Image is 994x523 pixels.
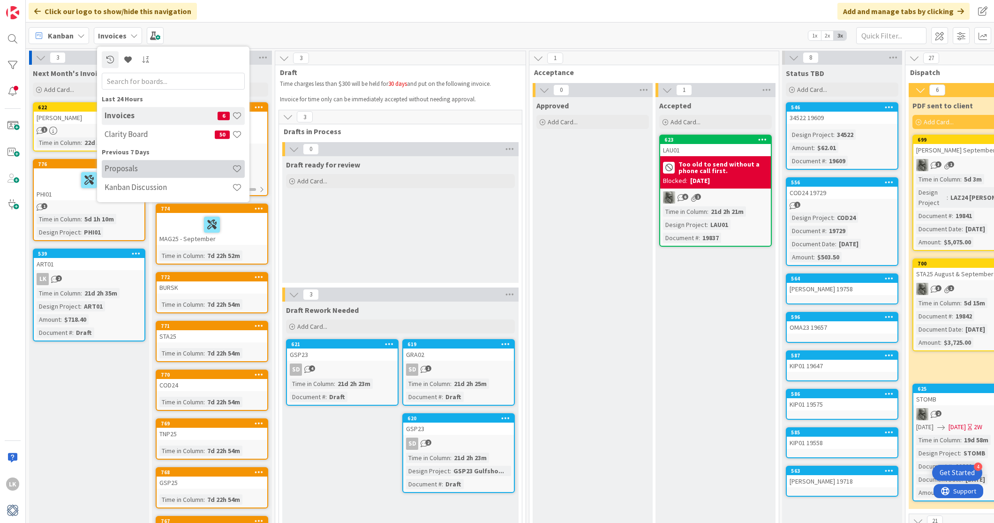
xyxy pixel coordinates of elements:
[98,31,127,40] b: Invoices
[949,422,966,432] span: [DATE]
[37,327,72,338] div: Document #
[833,129,835,140] span: :
[6,6,19,19] img: Visit kanbanzone.com
[916,298,960,308] div: Time in Column
[787,390,897,398] div: 586
[953,311,974,321] div: 19842
[659,101,691,110] span: Accepted
[287,340,398,349] div: 621
[699,233,700,243] span: :
[916,461,952,471] div: Document #
[403,414,514,423] div: 620
[34,160,144,168] div: 776
[159,250,203,261] div: Time in Column
[660,191,771,204] div: PA
[327,392,347,402] div: Draft
[34,168,144,200] div: PHI01
[157,322,267,342] div: 771STA25
[787,360,897,372] div: KIP01 19647
[20,1,43,13] span: Support
[707,206,708,217] span: :
[856,27,926,44] input: Quick Filter...
[425,440,431,446] span: 2
[813,252,815,262] span: :
[159,348,203,358] div: Time in Column
[291,341,398,348] div: 621
[157,273,267,294] div: 772BURSK
[916,159,928,171] img: PA
[34,273,144,285] div: LK
[37,214,81,224] div: Time in Column
[935,285,941,291] span: 3
[157,468,267,489] div: 768GSP25
[695,194,701,200] span: 1
[663,176,687,186] div: Blocked:
[660,136,771,144] div: 623
[403,349,514,361] div: GRA02
[203,397,205,407] span: :
[159,446,203,456] div: Time in Column
[403,438,514,450] div: SD
[6,504,19,517] img: avatar
[280,80,507,88] p: Time charges less than $300 will be held for and put on the following invoice.
[960,435,962,445] span: :
[309,365,315,371] span: 4
[835,239,836,249] span: :
[815,143,838,153] div: $62.01
[787,467,897,487] div: 563[PERSON_NAME] 19718
[787,274,897,295] div: 564[PERSON_NAME] 19758
[41,127,47,133] span: 1
[297,177,327,185] span: Add Card...
[406,364,418,376] div: SD
[406,379,450,389] div: Time in Column
[786,68,824,78] span: Status TBD
[952,211,953,221] span: :
[825,226,827,236] span: :
[791,104,897,111] div: 546
[80,301,82,311] span: :
[952,311,953,321] span: :
[203,299,205,310] span: :
[974,462,982,471] div: 4
[280,96,507,103] p: Invoice for time only can be immediately accepted without needing approval.
[916,448,960,458] div: Design Project
[836,239,861,249] div: [DATE]
[403,423,514,435] div: GSP23
[403,340,514,349] div: 619
[787,103,897,124] div: 54634522 19609
[676,84,692,96] span: 1
[787,398,897,410] div: KIP01 19575
[916,324,962,334] div: Document Date
[297,111,313,122] span: 3
[941,337,973,348] div: $3,725.00
[787,351,897,372] div: 587KIP01 19647
[916,224,962,234] div: Document Date
[334,379,335,389] span: :
[82,214,116,224] div: 5d 1h 10m
[218,112,230,120] span: 6
[948,285,954,291] span: 1
[37,273,49,285] div: LK
[790,252,813,262] div: Amount
[952,461,953,471] span: :
[670,118,700,126] span: Add Card...
[916,337,940,348] div: Amount
[403,340,514,361] div: 619GRA02
[790,212,833,223] div: Design Project
[660,144,771,156] div: LAU01
[953,211,974,221] div: 19841
[406,466,450,476] div: Design Project
[157,419,267,428] div: 769
[534,68,767,77] span: Acceptance
[663,220,707,230] div: Design Project
[287,340,398,361] div: 621GSP23
[787,428,897,437] div: 585
[707,220,708,230] span: :
[102,147,245,157] div: Previous 7 Days
[935,410,941,417] span: 2
[916,174,960,184] div: Time in Column
[34,103,144,112] div: 622
[157,205,267,245] div: 774MAG25 - September
[203,446,205,456] span: :
[452,453,489,463] div: 21d 2h 23m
